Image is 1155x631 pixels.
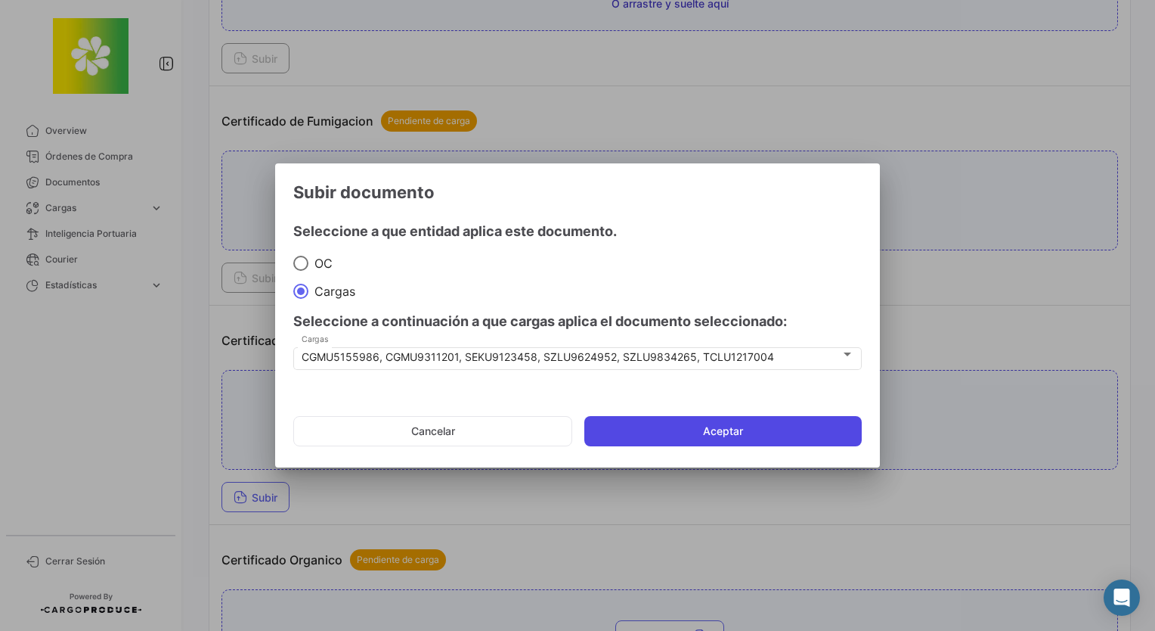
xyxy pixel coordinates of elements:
[293,182,862,203] h3: Subir documento
[1104,580,1140,616] div: Abrir Intercom Messenger
[293,311,862,332] h4: Seleccione a continuación a que cargas aplica el documento seleccionado:
[302,350,774,363] mat-select-trigger: CGMU5155986, CGMU9311201, SEKU9123458, SZLU9624952, SZLU9834265, TCLU1217004
[308,284,355,299] span: Cargas
[308,256,333,271] span: OC
[584,416,862,446] button: Aceptar
[293,416,572,446] button: Cancelar
[293,221,862,242] h4: Seleccione a que entidad aplica este documento.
